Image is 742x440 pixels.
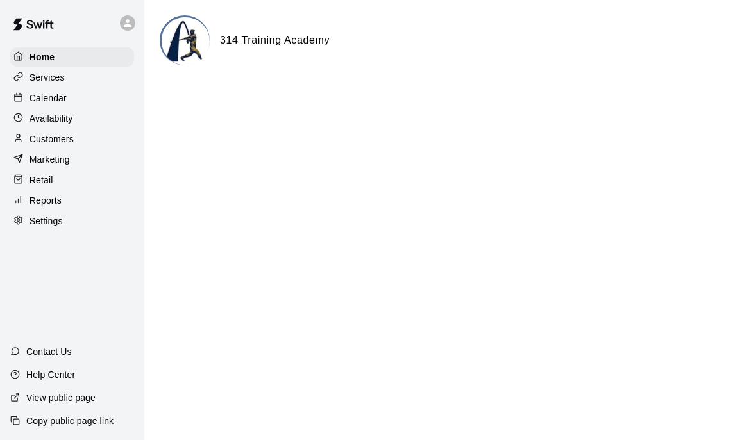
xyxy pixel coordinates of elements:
[30,51,55,63] p: Home
[26,368,75,381] p: Help Center
[10,129,134,149] a: Customers
[162,17,210,65] img: 314 Training Academy logo
[30,71,65,84] p: Services
[30,215,63,227] p: Settings
[10,68,134,87] a: Services
[10,150,134,169] a: Marketing
[30,112,73,125] p: Availability
[10,170,134,190] a: Retail
[26,345,72,358] p: Contact Us
[26,391,96,404] p: View public page
[26,414,114,427] p: Copy public page link
[30,133,74,145] p: Customers
[10,191,134,210] a: Reports
[30,92,67,104] p: Calendar
[220,32,330,49] h6: 314 Training Academy
[30,194,62,207] p: Reports
[10,88,134,108] a: Calendar
[10,109,134,128] a: Availability
[10,211,134,231] a: Settings
[30,174,53,186] p: Retail
[30,153,70,166] p: Marketing
[10,47,134,67] a: Home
